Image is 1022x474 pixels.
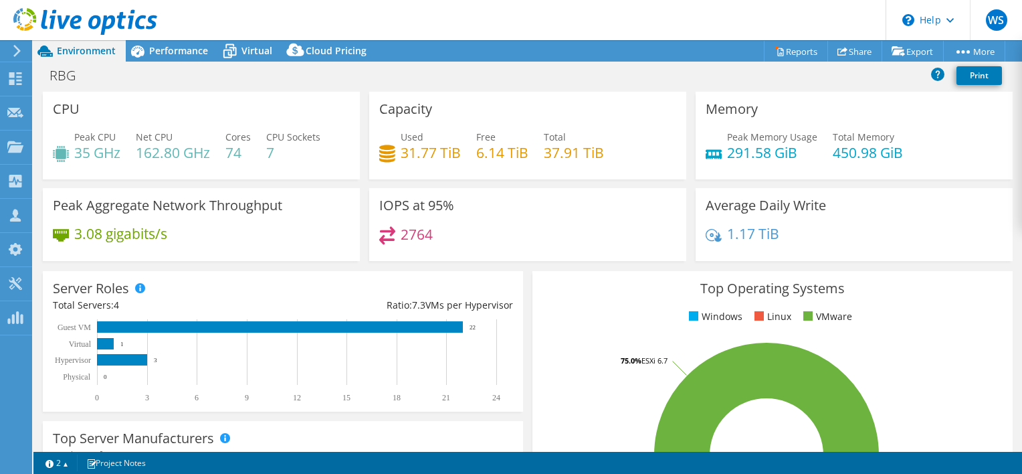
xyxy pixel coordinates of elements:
span: Cloud Pricing [306,44,367,57]
h3: CPU [53,102,80,116]
tspan: ESXi 6.7 [641,355,668,366]
h3: IOPS at 95% [379,198,454,213]
span: 7.3 [412,299,425,311]
text: 15 [342,393,350,402]
h4: 35 GHz [74,145,120,160]
h3: Capacity [379,102,432,116]
text: Virtual [69,339,92,349]
h4: 450.98 GiB [833,145,903,160]
h4: 3.08 gigabits/s [74,226,167,241]
span: 4 [114,299,119,311]
h3: Top Operating Systems [542,281,1003,296]
text: Guest VM [58,323,91,332]
text: Hypervisor [55,355,91,365]
h4: 2764 [401,227,433,242]
h3: Average Daily Write [706,198,826,213]
li: Linux [751,309,791,324]
tspan: 75.0% [621,355,641,366]
a: More [943,41,1005,62]
span: Environment [57,44,116,57]
span: Used [401,131,423,143]
text: 6 [195,393,199,402]
span: Virtual [241,44,272,57]
span: 1 [138,449,144,461]
div: Ratio: VMs per Hypervisor [283,298,513,313]
span: Peak CPU [74,131,116,143]
text: 12 [293,393,301,402]
span: Free [476,131,496,143]
span: Total Memory [833,131,894,143]
text: 21 [442,393,450,402]
text: 18 [393,393,401,402]
text: 1 [120,341,124,347]
h3: Server Roles [53,281,129,296]
text: Physical [63,372,90,382]
text: 9 [245,393,249,402]
text: 0 [104,374,107,380]
h4: 162.80 GHz [136,145,210,160]
h3: Top Server Manufacturers [53,431,214,446]
text: 22 [470,324,476,331]
a: 2 [36,455,78,471]
span: CPU Sockets [266,131,320,143]
text: 24 [492,393,500,402]
span: Peak Memory Usage [727,131,817,143]
h4: 6.14 TiB [476,145,528,160]
a: Export [882,41,944,62]
svg: \n [902,14,914,26]
li: Windows [686,309,742,324]
a: Project Notes [77,455,155,471]
h4: 7 [266,145,320,160]
div: Total Servers: [53,298,283,313]
span: Cores [225,131,251,143]
h3: Peak Aggregate Network Throughput [53,198,282,213]
a: Reports [764,41,828,62]
a: Share [827,41,882,62]
span: WS [986,9,1007,31]
h4: 37.91 TiB [544,145,604,160]
h4: 74 [225,145,251,160]
span: Net CPU [136,131,173,143]
h4: 31.77 TiB [401,145,461,160]
h4: 291.58 GiB [727,145,817,160]
span: Total [544,131,566,143]
text: 3 [145,393,149,402]
span: Performance [149,44,208,57]
h4: Total Manufacturers: [53,448,513,463]
h1: RBG [43,68,96,83]
li: VMware [800,309,852,324]
h3: Memory [706,102,758,116]
a: Print [956,66,1002,85]
h4: 1.17 TiB [727,226,779,241]
text: 3 [154,357,157,364]
text: 0 [95,393,99,402]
